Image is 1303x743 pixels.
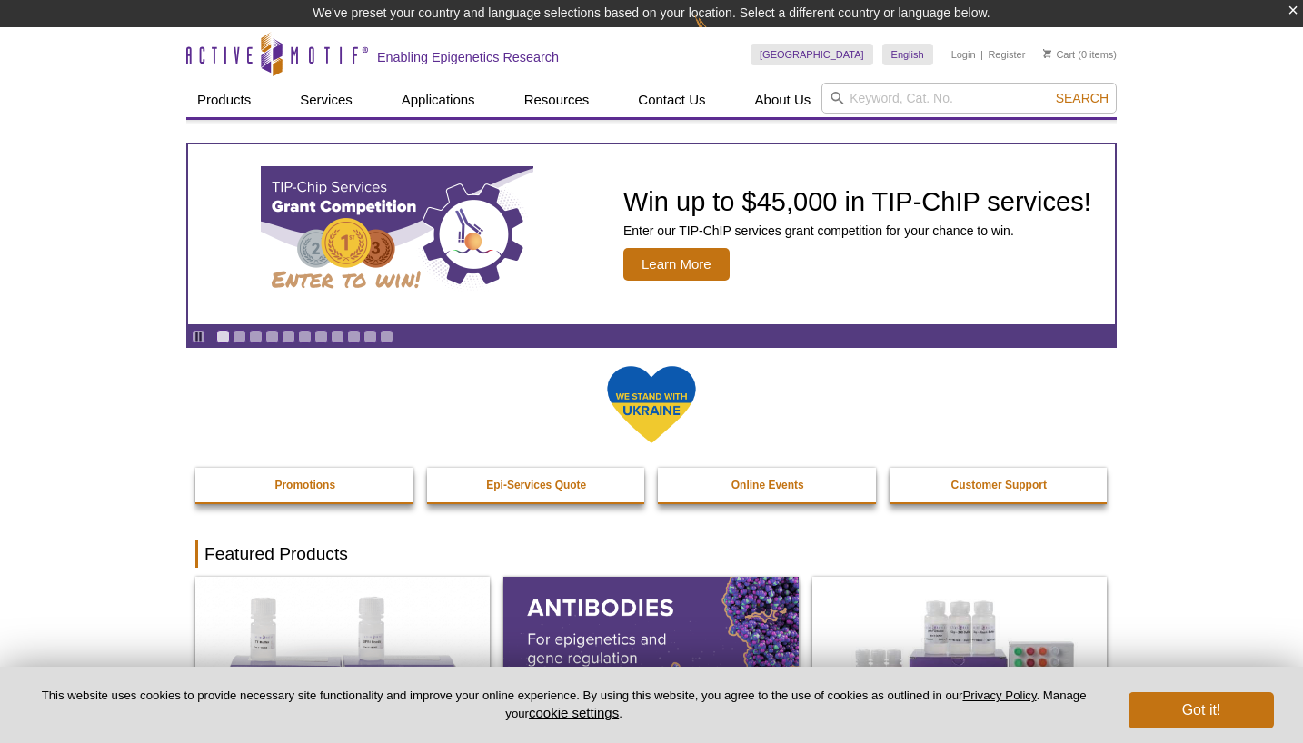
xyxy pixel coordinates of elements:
article: TIP-ChIP Services Grant Competition [188,144,1115,324]
a: About Us [744,83,822,117]
a: Resources [513,83,601,117]
a: Go to slide 5 [282,330,295,343]
a: Go to slide 7 [314,330,328,343]
button: Got it! [1129,692,1274,728]
a: Go to slide 9 [347,330,361,343]
p: Enter our TIP-ChIP services grant competition for your chance to win. [623,223,1091,239]
h2: Enabling Epigenetics Research [377,49,559,65]
strong: Epi-Services Quote [486,479,586,491]
img: TIP-ChIP Services Grant Competition [261,166,533,302]
button: cookie settings [529,705,619,720]
img: Change Here [694,14,742,56]
a: TIP-ChIP Services Grant Competition Win up to $45,000 in TIP-ChIP services! Enter our TIP-ChIP se... [188,144,1115,324]
span: Search [1056,91,1109,105]
a: Promotions [195,468,415,502]
a: Login [951,48,976,61]
a: Toggle autoplay [192,330,205,343]
input: Keyword, Cat. No. [821,83,1117,114]
button: Search [1050,90,1114,106]
a: Go to slide 11 [380,330,393,343]
a: Customer Support [890,468,1109,502]
a: Go to slide 10 [363,330,377,343]
a: Epi-Services Quote [427,468,647,502]
a: Contact Us [627,83,716,117]
a: Products [186,83,262,117]
a: Go to slide 8 [331,330,344,343]
h2: Win up to $45,000 in TIP-ChIP services! [623,188,1091,215]
p: This website uses cookies to provide necessary site functionality and improve your online experie... [29,688,1099,722]
a: [GEOGRAPHIC_DATA] [751,44,873,65]
a: Go to slide 6 [298,330,312,343]
img: We Stand With Ukraine [606,364,697,445]
li: | [980,44,983,65]
a: Go to slide 1 [216,330,230,343]
a: Go to slide 2 [233,330,246,343]
a: Applications [391,83,486,117]
a: Go to slide 4 [265,330,279,343]
strong: Online Events [731,479,804,491]
li: (0 items) [1043,44,1117,65]
img: Your Cart [1043,49,1051,58]
a: Services [289,83,363,117]
a: Cart [1043,48,1075,61]
strong: Customer Support [951,479,1047,491]
a: Register [988,48,1025,61]
a: English [882,44,933,65]
a: Go to slide 3 [249,330,263,343]
h2: Featured Products [195,540,1108,568]
a: Online Events [658,468,878,502]
a: Privacy Policy [962,689,1036,702]
strong: Promotions [274,479,335,491]
span: Learn More [623,248,730,281]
